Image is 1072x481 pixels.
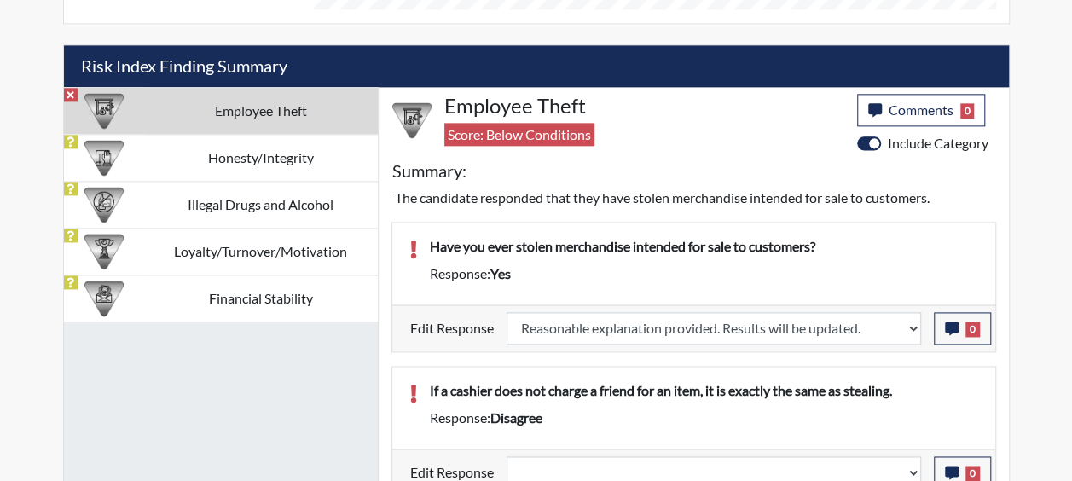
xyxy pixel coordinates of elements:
img: CATEGORY%20ICON-07.58b65e52.png [392,101,432,140]
label: Include Category [888,133,988,154]
td: Financial Stability [144,275,378,322]
div: Update the test taker's response, the change might impact the score [494,312,934,345]
span: 0 [960,103,975,119]
span: yes [490,265,511,281]
span: 0 [965,466,980,481]
td: Employee Theft [144,87,378,134]
img: CATEGORY%20ICON-17.40ef8247.png [84,232,124,271]
div: Response: [417,264,991,284]
img: CATEGORY%20ICON-12.0f6f1024.png [84,185,124,224]
span: 0 [965,322,980,337]
td: Loyalty/Turnover/Motivation [144,228,378,275]
h4: Employee Theft [444,94,844,119]
span: Score: Below Conditions [444,123,594,146]
label: Edit Response [410,312,494,345]
span: disagree [490,409,542,426]
h5: Risk Index Finding Summary [64,45,1009,87]
p: Have you ever stolen merchandise intended for sale to customers? [430,236,978,257]
button: Comments0 [857,94,986,126]
h5: Summary: [392,160,466,181]
td: Illegal Drugs and Alcohol [144,181,378,228]
p: If a cashier does not charge a friend for an item, it is exactly the same as stealing. [430,380,978,401]
td: Honesty/Integrity [144,134,378,181]
img: CATEGORY%20ICON-11.a5f294f4.png [84,138,124,177]
img: CATEGORY%20ICON-07.58b65e52.png [84,91,124,130]
span: Comments [889,101,953,118]
button: 0 [934,312,991,345]
p: The candidate responded that they have stolen merchandise intended for sale to customers. [395,188,993,208]
div: Response: [417,408,991,428]
img: CATEGORY%20ICON-08.97d95025.png [84,279,124,318]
